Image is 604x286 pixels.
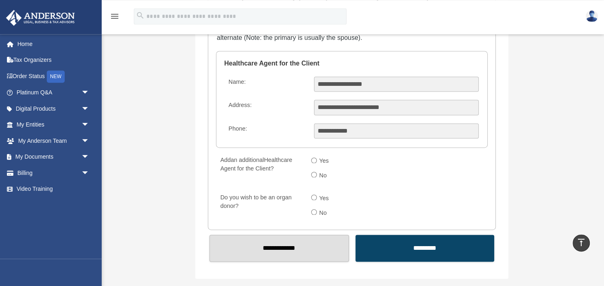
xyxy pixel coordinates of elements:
[225,123,307,139] label: Phone:
[6,85,102,101] a: Platinum Q&Aarrow_drop_down
[224,51,480,76] legend: Healthcare Agent for the Client
[217,192,305,221] label: Do you wish to be an organ donor?
[81,85,98,101] span: arrow_drop_down
[110,14,120,21] a: menu
[81,100,98,117] span: arrow_drop_down
[317,192,332,205] label: Yes
[225,100,307,115] label: Address:
[81,165,98,181] span: arrow_drop_down
[317,155,332,168] label: Yes
[81,149,98,166] span: arrow_drop_down
[576,238,586,247] i: vertical_align_top
[6,52,102,68] a: Tax Organizers
[6,181,102,197] a: Video Training
[317,169,330,182] label: No
[217,155,305,184] label: Add Healthcare Agent for the Client?
[225,76,307,92] label: Name:
[6,133,102,149] a: My Anderson Teamarrow_drop_down
[6,36,102,52] a: Home
[6,68,102,85] a: Order StatusNEW
[6,149,102,165] a: My Documentsarrow_drop_down
[231,157,264,163] span: an additional
[136,11,145,20] i: search
[47,70,65,83] div: NEW
[81,117,98,133] span: arrow_drop_down
[4,10,77,26] img: Anderson Advisors Platinum Portal
[6,100,102,117] a: Digital Productsarrow_drop_down
[6,165,102,181] a: Billingarrow_drop_down
[110,11,120,21] i: menu
[81,133,98,149] span: arrow_drop_down
[317,207,330,220] label: No
[586,10,598,22] img: User Pic
[573,234,590,251] a: vertical_align_top
[6,117,102,133] a: My Entitiesarrow_drop_down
